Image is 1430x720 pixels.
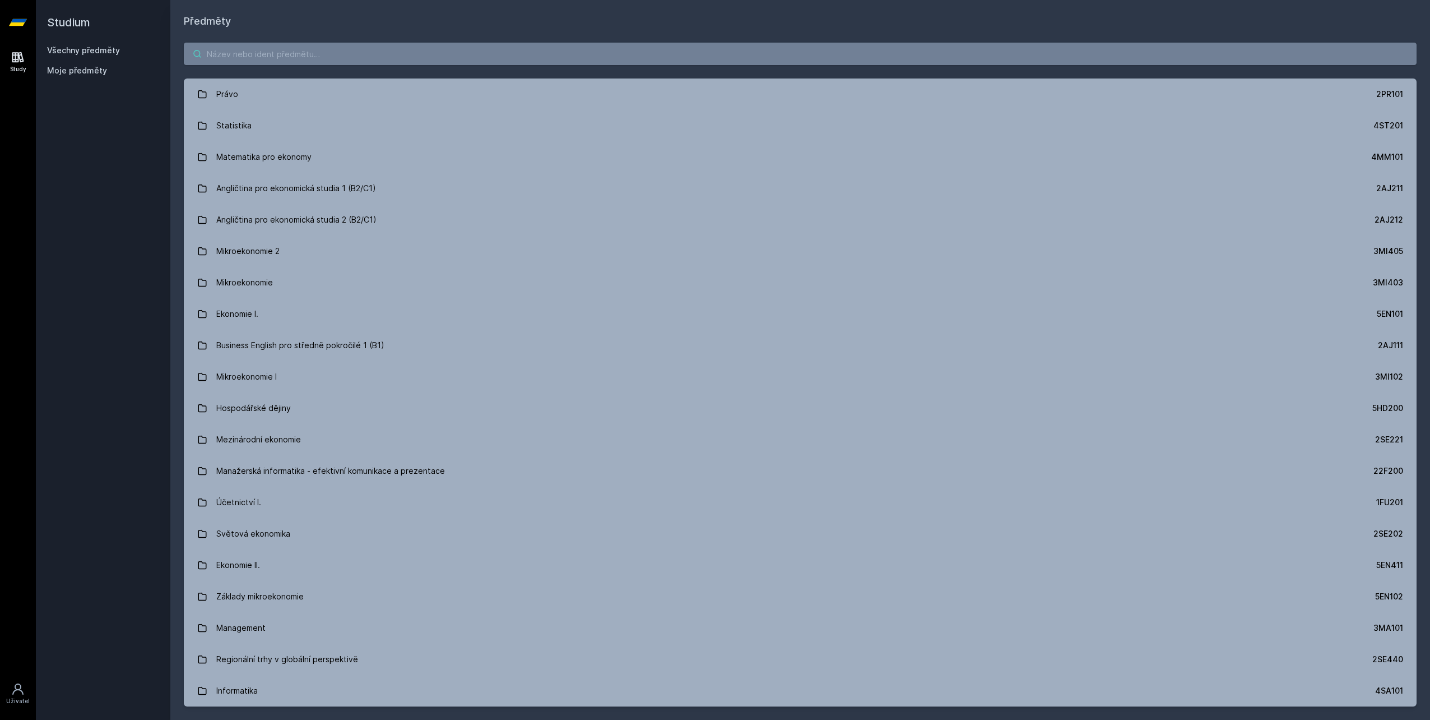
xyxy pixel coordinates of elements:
[1375,371,1403,382] div: 3MI102
[1376,560,1403,571] div: 5EN411
[1376,89,1403,100] div: 2PR101
[184,79,1417,110] a: Právo 2PR101
[184,173,1417,204] a: Angličtina pro ekonomická studia 1 (B2/C1) 2AJ211
[184,644,1417,675] a: Regionální trhy v globální perspektivě 2SE440
[184,455,1417,487] a: Manažerská informatika - efektivní komunikace a prezentace 22F200
[1373,277,1403,288] div: 3MI403
[216,271,273,294] div: Mikroekonomie
[6,697,30,705] div: Uživatel
[184,110,1417,141] a: Statistika 4ST201
[216,585,304,608] div: Základy mikroekonomie
[1373,120,1403,131] div: 4ST201
[216,146,312,168] div: Matematika pro ekonomy
[1375,685,1403,696] div: 4SA101
[216,83,238,105] div: Právo
[216,397,291,419] div: Hospodářské dějiny
[216,648,358,671] div: Regionální trhy v globální perspektivě
[1375,214,1403,225] div: 2AJ212
[216,209,377,231] div: Angličtina pro ekonomická studia 2 (B2/C1)
[1376,183,1403,194] div: 2AJ211
[184,581,1417,612] a: Základy mikroekonomie 5EN102
[1372,654,1403,665] div: 2SE440
[184,393,1417,424] a: Hospodářské dějiny 5HD200
[216,680,258,702] div: Informatika
[1371,151,1403,163] div: 4MM101
[1378,340,1403,351] div: 2AJ111
[1373,622,1403,634] div: 3MA101
[2,45,34,79] a: Study
[1373,528,1403,539] div: 2SE202
[216,303,258,325] div: Ekonomie I.
[1377,308,1403,320] div: 5EN101
[184,330,1417,361] a: Business English pro středně pokročilé 1 (B1) 2AJ111
[1376,497,1403,508] div: 1FU201
[216,523,290,545] div: Světová ekonomika
[2,677,34,711] a: Uživatel
[184,550,1417,581] a: Ekonomie II. 5EN411
[10,65,26,73] div: Study
[216,366,277,388] div: Mikroekonomie I
[216,240,280,262] div: Mikroekonomie 2
[216,554,260,576] div: Ekonomie II.
[216,114,252,137] div: Statistika
[1375,434,1403,445] div: 2SE221
[216,460,445,482] div: Manažerská informatika - efektivní komunikace a prezentace
[1373,246,1403,257] div: 3MI405
[1375,591,1403,602] div: 5EN102
[47,65,107,76] span: Moje předměty
[184,298,1417,330] a: Ekonomie I. 5EN101
[47,45,120,55] a: Všechny předměty
[184,43,1417,65] input: Název nebo ident předmětu…
[184,13,1417,29] h1: Předměty
[184,675,1417,707] a: Informatika 4SA101
[184,361,1417,393] a: Mikroekonomie I 3MI102
[184,518,1417,550] a: Světová ekonomika 2SE202
[216,491,261,514] div: Účetnictví I.
[216,617,266,639] div: Management
[1372,403,1403,414] div: 5HD200
[184,487,1417,518] a: Účetnictví I. 1FU201
[216,177,376,200] div: Angličtina pro ekonomická studia 1 (B2/C1)
[184,204,1417,236] a: Angličtina pro ekonomická studia 2 (B2/C1) 2AJ212
[184,236,1417,267] a: Mikroekonomie 2 3MI405
[184,612,1417,644] a: Management 3MA101
[184,141,1417,173] a: Matematika pro ekonomy 4MM101
[216,334,384,357] div: Business English pro středně pokročilé 1 (B1)
[184,424,1417,455] a: Mezinárodní ekonomie 2SE221
[216,428,301,451] div: Mezinárodní ekonomie
[184,267,1417,298] a: Mikroekonomie 3MI403
[1373,465,1403,477] div: 22F200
